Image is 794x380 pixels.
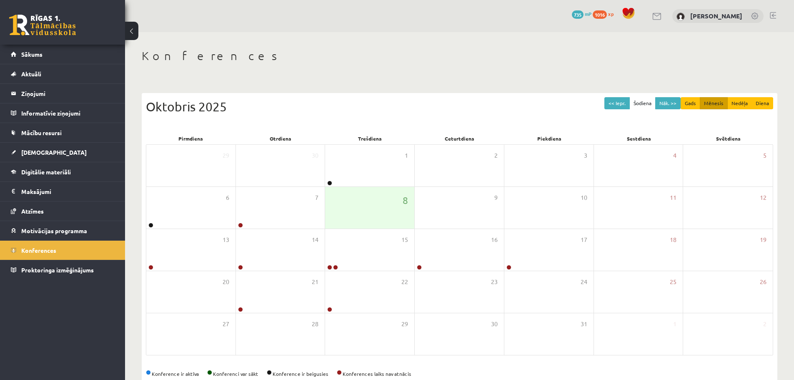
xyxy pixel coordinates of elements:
[604,97,630,109] button: << Iepr.
[727,97,752,109] button: Nedēļa
[21,103,115,123] legend: Informatīvie ziņojumi
[11,45,115,64] a: Sākums
[21,129,62,136] span: Mācību resursi
[11,260,115,279] a: Proktoringa izmēģinājums
[584,151,587,160] span: 3
[142,49,777,63] h1: Konferences
[673,151,676,160] span: 4
[593,10,618,17] a: 1016 xp
[11,64,115,83] a: Aktuāli
[21,247,56,254] span: Konferences
[494,151,498,160] span: 2
[491,320,498,329] span: 30
[226,193,229,202] span: 6
[681,97,700,109] button: Gads
[608,10,614,17] span: xp
[21,266,94,274] span: Proktoringa izmēģinājums
[670,235,676,244] span: 18
[21,148,87,156] span: [DEMOGRAPHIC_DATA]
[760,277,766,287] span: 26
[11,162,115,181] a: Digitālie materiāli
[655,97,681,109] button: Nāk. >>
[11,241,115,260] a: Konferences
[629,97,656,109] button: Šodiena
[684,133,773,144] div: Svētdiena
[146,133,235,144] div: Pirmdiena
[403,193,408,207] span: 8
[21,84,115,103] legend: Ziņojumi
[146,370,773,377] div: Konference ir aktīva Konferenci var sākt Konference ir beigusies Konferences laiks nav atnācis
[581,193,587,202] span: 10
[581,235,587,244] span: 17
[315,193,318,202] span: 7
[312,277,318,287] span: 21
[760,193,766,202] span: 12
[676,13,685,21] img: Ernests Muška
[670,193,676,202] span: 11
[11,84,115,103] a: Ziņojumi
[11,201,115,221] a: Atzīmes
[21,227,87,234] span: Motivācijas programma
[504,133,594,144] div: Piekdiena
[760,235,766,244] span: 19
[312,235,318,244] span: 14
[491,235,498,244] span: 16
[673,320,676,329] span: 1
[21,168,71,176] span: Digitālie materiāli
[21,50,43,58] span: Sākums
[11,221,115,240] a: Motivācijas programma
[572,10,591,17] a: 735 mP
[11,103,115,123] a: Informatīvie ziņojumi
[312,320,318,329] span: 28
[581,320,587,329] span: 31
[11,182,115,201] a: Maksājumi
[401,320,408,329] span: 29
[21,207,44,215] span: Atzīmes
[700,97,728,109] button: Mēnesis
[11,123,115,142] a: Mācību resursi
[415,133,504,144] div: Ceturtdiena
[670,277,676,287] span: 25
[401,277,408,287] span: 22
[11,143,115,162] a: [DEMOGRAPHIC_DATA]
[223,277,229,287] span: 20
[9,15,76,35] a: Rīgas 1. Tālmācības vidusskola
[223,320,229,329] span: 27
[751,97,773,109] button: Diena
[581,277,587,287] span: 24
[235,133,325,144] div: Otrdiena
[763,151,766,160] span: 5
[405,151,408,160] span: 1
[690,12,742,20] a: [PERSON_NAME]
[401,235,408,244] span: 15
[594,133,684,144] div: Sestdiena
[325,133,415,144] div: Trešdiena
[491,277,498,287] span: 23
[494,193,498,202] span: 9
[312,151,318,160] span: 30
[223,235,229,244] span: 13
[572,10,584,19] span: 735
[21,70,41,78] span: Aktuāli
[585,10,591,17] span: mP
[146,97,773,116] div: Oktobris 2025
[763,320,766,329] span: 2
[593,10,607,19] span: 1016
[21,182,115,201] legend: Maksājumi
[223,151,229,160] span: 29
